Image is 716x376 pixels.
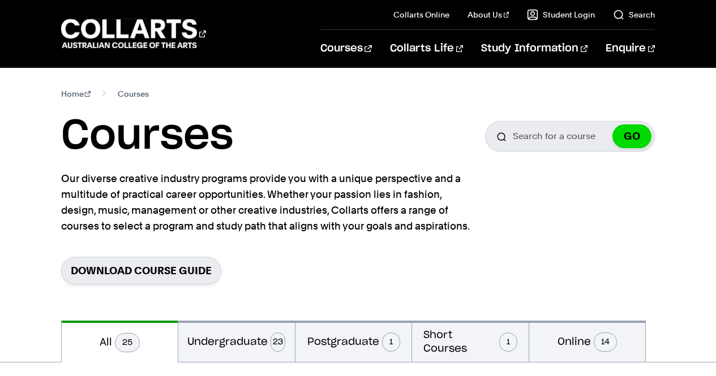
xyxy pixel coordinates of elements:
[295,321,412,362] button: Postgraduate1
[612,124,651,148] button: GO
[499,332,517,352] span: 1
[527,9,595,20] a: Student Login
[62,321,178,362] button: All25
[606,30,655,67] a: Enquire
[61,171,474,234] p: Our diverse creative industry programs provide you with a unique perspective and a multitude of p...
[382,332,400,352] span: 1
[393,9,449,20] a: Collarts Online
[115,333,140,352] span: 25
[61,111,233,162] h1: Courses
[61,86,91,102] a: Home
[481,30,588,67] a: Study Information
[485,121,655,152] input: Search for a course
[320,30,372,67] a: Courses
[613,9,655,20] a: Search
[61,257,221,284] a: Download Course Guide
[390,30,463,67] a: Collarts Life
[468,9,509,20] a: About Us
[529,321,646,362] button: Online14
[271,332,285,352] span: 23
[118,86,149,102] span: Courses
[178,321,295,362] button: Undergraduate23
[412,321,529,362] button: Short Courses1
[594,332,617,352] span: 14
[61,18,206,50] div: Go to homepage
